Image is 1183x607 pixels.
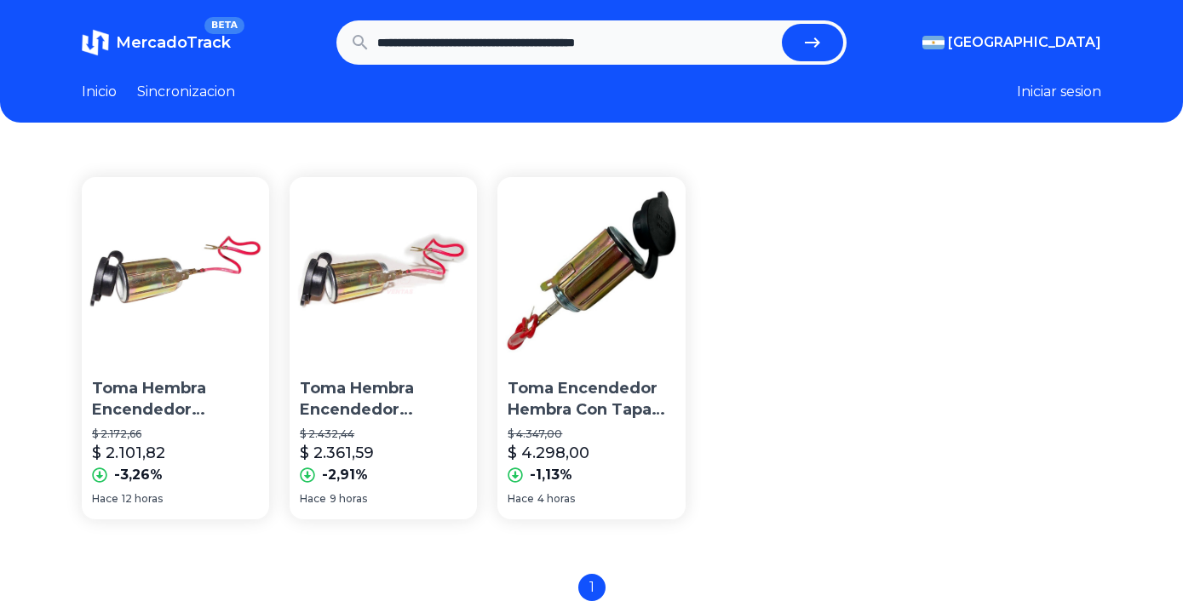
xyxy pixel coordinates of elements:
[82,177,269,364] img: Toma Hembra Encendedor Universal Tapa Goma 12v Auto Camionet
[82,29,231,56] a: MercadoTrackBETA
[204,17,244,34] span: BETA
[82,177,269,519] a: Toma Hembra Encendedor Universal Tapa Goma 12v Auto CamionetToma Hembra Encendedor Universal Tapa...
[82,82,117,102] a: Inicio
[92,492,118,506] span: Hace
[508,441,589,465] p: $ 4.298,00
[497,177,685,364] img: Toma Encendedor Hembra Con Tapa Goma Universal 12v
[300,378,467,421] p: Toma Hembra Encendedor Universal Tapa Goma 12v Auto Loc
[82,29,109,56] img: MercadoTrack
[922,36,945,49] img: Argentina
[508,427,675,441] p: $ 4.347,00
[948,32,1101,53] span: [GEOGRAPHIC_DATA]
[497,177,685,519] a: Toma Encendedor Hembra Con Tapa Goma Universal 12vToma Encendedor Hembra Con Tapa Goma Universal ...
[290,177,477,519] a: Toma Hembra Encendedor Universal Tapa Goma 12v Auto LocToma Hembra Encendedor Universal Tapa Goma...
[92,441,165,465] p: $ 2.101,82
[137,82,235,102] a: Sincronizacion
[922,32,1101,53] button: [GEOGRAPHIC_DATA]
[92,378,259,421] p: Toma Hembra Encendedor Universal Tapa Goma 12v Auto Camionet
[330,492,367,506] span: 9 horas
[92,427,259,441] p: $ 2.172,66
[300,441,374,465] p: $ 2.361,59
[116,33,231,52] span: MercadoTrack
[114,465,163,485] p: -3,26%
[1017,82,1101,102] button: Iniciar sesion
[300,427,467,441] p: $ 2.432,44
[300,492,326,506] span: Hace
[537,492,575,506] span: 4 horas
[290,177,477,364] img: Toma Hembra Encendedor Universal Tapa Goma 12v Auto Loc
[508,378,675,421] p: Toma Encendedor Hembra Con Tapa Goma Universal 12v
[322,465,368,485] p: -2,91%
[122,492,163,506] span: 12 horas
[508,492,534,506] span: Hace
[530,465,572,485] p: -1,13%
